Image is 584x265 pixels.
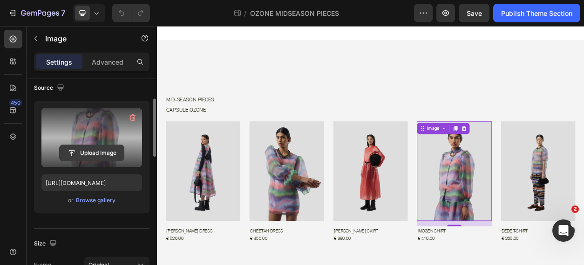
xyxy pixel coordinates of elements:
[34,238,59,250] div: Size
[76,196,115,205] div: Browse gallery
[68,195,74,206] span: or
[493,4,580,22] button: Publish Theme Section
[61,7,65,19] p: 7
[4,4,69,22] button: 7
[45,33,124,44] p: Image
[231,125,328,255] img: gempages_524653639306838848-6519ecff-5363-4ff6-84a9-d9b872357576.jpg
[34,82,66,94] div: Source
[112,4,150,22] div: Undo/Redo
[467,9,482,17] span: Save
[351,130,371,138] div: Image
[340,125,437,255] img: gempages_524653639306838848-5163af56-f503-4132-bc67-13ed1b4ba78e.jpg
[75,196,116,205] button: Browse gallery
[244,8,246,18] span: /
[459,4,489,22] button: Save
[450,125,547,255] img: gempages_524653639306838848-3baac62d-64e9-4d42-a6eb-c84870ba0397.webp
[92,57,123,67] p: Advanced
[501,8,572,18] div: Publish Theme Section
[59,145,124,161] button: Upload Image
[41,174,142,191] input: https://example.com/image.jpg
[11,125,109,255] img: gempages_524653639306838848-e8bca6f6-e0fc-42d1-8efd-ae067301784d.jpg
[121,125,218,255] img: gempages_524653639306838848-e0b272d0-7904-449a-8f9d-ec122ad63251.jpg
[9,99,22,106] div: 450
[571,205,579,213] span: 2
[157,26,584,265] iframe: Design area
[552,219,575,242] iframe: Intercom live chat
[46,57,72,67] p: Settings
[250,8,339,18] span: OZONE MIDSEASON PIECES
